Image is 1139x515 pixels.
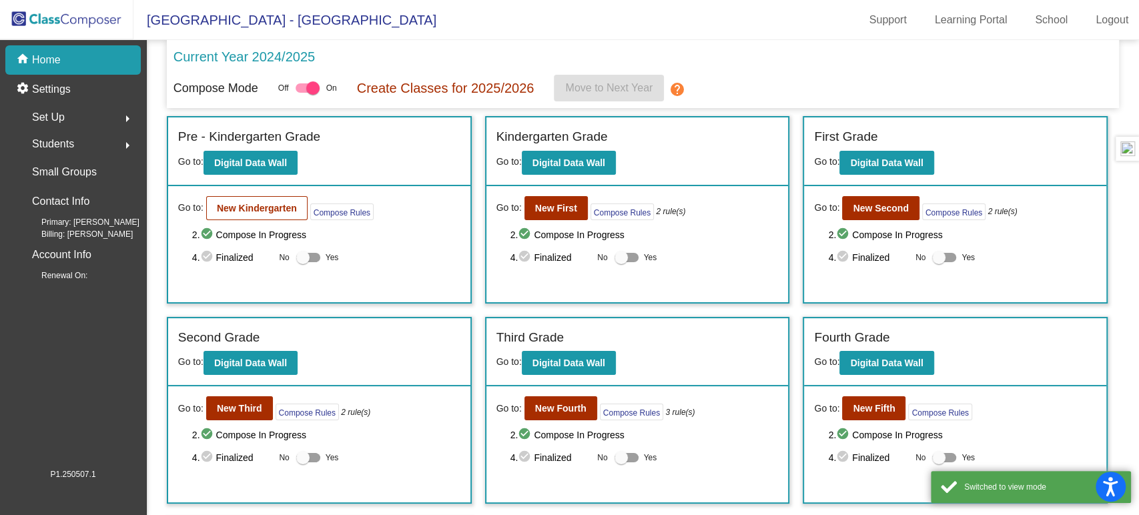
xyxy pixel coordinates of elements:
span: No [597,452,607,464]
span: Go to: [178,402,204,416]
span: No [915,452,925,464]
button: New Second [842,196,919,220]
button: New Fourth [524,396,597,420]
b: New Fifth [853,403,895,414]
b: Digital Data Wall [532,358,605,368]
p: Compose Mode [173,79,258,97]
span: Off [278,82,289,94]
span: 2. Compose In Progress [192,427,460,443]
span: Billing: [PERSON_NAME] [20,228,133,240]
span: 4. Finalized [510,450,591,466]
span: Go to: [814,156,839,167]
span: Go to: [496,402,522,416]
mat-icon: check_circle [200,249,216,266]
span: [GEOGRAPHIC_DATA] - [GEOGRAPHIC_DATA] [133,9,436,31]
mat-icon: arrow_right [119,137,135,153]
mat-icon: help [669,81,685,97]
div: Switched to view mode [964,481,1121,493]
button: Digital Data Wall [522,151,616,175]
b: New Third [217,403,262,414]
b: New Second [853,203,908,213]
b: Digital Data Wall [850,157,923,168]
b: Digital Data Wall [214,358,287,368]
span: Set Up [32,108,65,127]
p: Contact Info [32,192,89,211]
button: Compose Rules [908,404,972,420]
button: Digital Data Wall [204,351,298,375]
span: 2. Compose In Progress [510,427,779,443]
a: School [1024,9,1078,31]
mat-icon: check_circle [836,249,852,266]
label: Kindergarten Grade [496,127,608,147]
mat-icon: check_circle [836,227,852,243]
span: 2. Compose In Progress [828,427,1096,443]
b: New Fourth [535,403,587,414]
mat-icon: check_circle [518,249,534,266]
button: Compose Rules [276,404,339,420]
button: Compose Rules [600,404,663,420]
p: Settings [32,81,71,97]
mat-icon: home [16,52,32,68]
i: 3 rule(s) [665,406,695,418]
button: New First [524,196,588,220]
span: 2. Compose In Progress [828,227,1096,243]
span: Yes [644,249,657,266]
span: Primary: [PERSON_NAME] [20,216,139,228]
span: Yes [326,249,339,266]
span: On [326,82,337,94]
mat-icon: check_circle [518,427,534,443]
span: 4. Finalized [192,249,273,266]
span: 4. Finalized [828,450,909,466]
button: Move to Next Year [554,75,664,101]
a: Logout [1085,9,1139,31]
a: Support [859,9,917,31]
span: Yes [644,450,657,466]
a: Learning Portal [924,9,1018,31]
span: Go to: [178,356,204,367]
b: New Kindergarten [217,203,297,213]
mat-icon: check_circle [200,427,216,443]
button: Compose Rules [310,203,374,220]
p: Small Groups [32,163,97,181]
b: Digital Data Wall [214,157,287,168]
mat-icon: settings [16,81,32,97]
i: 2 rule(s) [341,406,370,418]
span: Go to: [814,402,839,416]
label: First Grade [814,127,877,147]
mat-icon: check_circle [200,227,216,243]
span: Yes [962,249,975,266]
p: Home [32,52,61,68]
button: New Third [206,396,273,420]
b: Digital Data Wall [850,358,923,368]
mat-icon: check_circle [836,450,852,466]
span: Renewal On: [20,270,87,282]
mat-icon: arrow_right [119,111,135,127]
b: New First [535,203,577,213]
span: Go to: [814,356,839,367]
span: Go to: [496,201,522,215]
span: Go to: [814,201,839,215]
span: Move to Next Year [565,82,653,93]
button: Compose Rules [591,203,654,220]
button: Compose Rules [922,203,986,220]
span: Go to: [178,156,204,167]
button: New Fifth [842,396,905,420]
button: Digital Data Wall [839,351,933,375]
span: Yes [962,450,975,466]
mat-icon: check_circle [836,427,852,443]
span: Students [32,135,74,153]
span: 4. Finalized [192,450,273,466]
button: Digital Data Wall [522,351,616,375]
i: 2 rule(s) [656,205,685,217]
span: No [597,251,607,264]
mat-icon: check_circle [200,450,216,466]
span: Go to: [178,201,204,215]
mat-icon: check_circle [518,450,534,466]
p: Current Year 2024/2025 [173,47,315,67]
span: No [279,251,289,264]
button: New Kindergarten [206,196,308,220]
p: Create Classes for 2025/2026 [357,78,534,98]
span: 2. Compose In Progress [192,227,460,243]
mat-icon: check_circle [518,227,534,243]
span: Go to: [496,156,522,167]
